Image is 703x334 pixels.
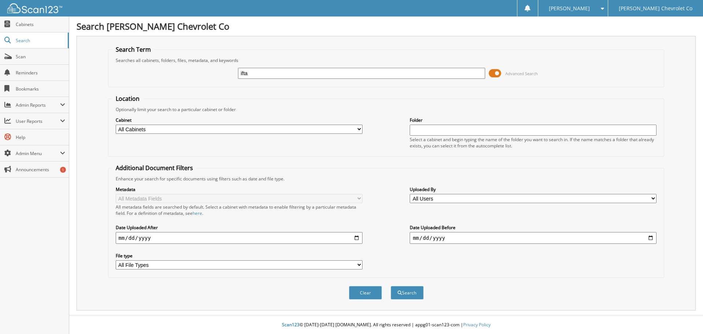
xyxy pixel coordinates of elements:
[112,106,661,113] div: Optionally limit your search to a particular cabinet or folder
[16,54,65,60] span: Scan
[549,6,590,11] span: [PERSON_NAME]
[16,70,65,76] span: Reminders
[410,224,656,231] label: Date Uploaded Before
[16,166,65,173] span: Announcements
[77,20,696,32] h1: Search [PERSON_NAME] Chevrolet Co
[505,71,538,76] span: Advanced Search
[116,117,362,123] label: Cabinet
[16,37,64,44] span: Search
[410,136,656,149] div: Select a cabinet and begin typing the name of the folder you want to search in. If the name match...
[116,253,362,259] label: File type
[463,322,491,328] a: Privacy Policy
[16,134,65,140] span: Help
[410,232,656,244] input: end
[112,164,197,172] legend: Additional Document Filters
[69,316,703,334] div: © [DATE]-[DATE] [DOMAIN_NAME]. All rights reserved | appg01-scan123-com |
[391,286,424,300] button: Search
[112,95,143,103] legend: Location
[112,57,661,63] div: Searches all cabinets, folders, files, metadata, and keywords
[349,286,382,300] button: Clear
[16,118,60,124] span: User Reports
[193,210,202,216] a: here
[410,186,656,192] label: Uploaded By
[116,232,362,244] input: start
[116,204,362,216] div: All metadata fields are searched by default. Select a cabinet with metadata to enable filtering b...
[112,45,155,54] legend: Search Term
[16,102,60,108] span: Admin Reports
[60,167,66,173] div: 1
[282,322,300,328] span: Scan123
[16,150,60,157] span: Admin Menu
[116,186,362,192] label: Metadata
[116,224,362,231] label: Date Uploaded After
[16,21,65,27] span: Cabinets
[112,176,661,182] div: Enhance your search for specific documents using filters such as date and file type.
[619,6,692,11] span: [PERSON_NAME] Chevrolet Co
[16,86,65,92] span: Bookmarks
[410,117,656,123] label: Folder
[7,3,62,13] img: scan123-logo-white.svg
